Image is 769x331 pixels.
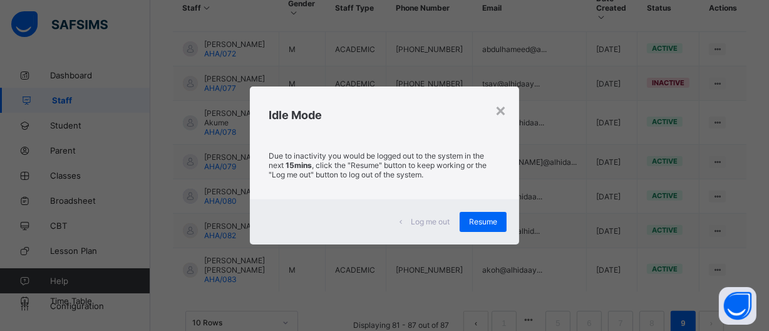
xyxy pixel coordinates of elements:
div: × [495,99,507,120]
p: Due to inactivity you would be logged out to the system in the next , click the "Resume" button t... [269,151,500,179]
h2: Idle Mode [269,108,500,122]
span: Log me out [411,217,450,226]
button: Open asap [719,287,756,325]
strong: 15mins [286,160,312,170]
span: Resume [469,217,497,226]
